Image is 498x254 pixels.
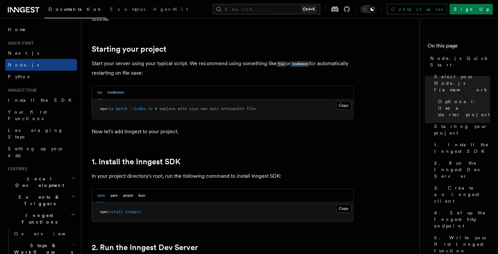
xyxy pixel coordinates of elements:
[432,182,490,207] a: 3. Create an Inngest client
[100,209,107,214] span: npm
[291,60,309,66] a: nodemon
[336,204,351,213] button: Copy
[5,124,77,143] a: Leveraging Steps
[8,98,76,103] span: Install the SDK
[110,189,118,202] button: yarn
[438,98,490,118] span: Optional: Use a starter project
[450,4,493,14] a: Sign Up
[277,60,286,66] a: tsx
[5,41,34,46] span: Quick start
[5,106,77,124] a: Your first Functions
[5,47,77,59] a: Next.js
[5,166,27,172] span: Features
[430,55,490,68] span: Node.js Quick Start
[106,2,149,18] a: Examples
[5,71,77,82] a: Python
[434,185,490,204] span: 3. Create an Inngest client
[432,120,490,139] a: Starting your project
[277,61,286,67] code: tsx
[107,106,114,111] span: tsx
[5,59,77,71] a: Node.js
[92,172,354,181] p: In your project directory's root, run the following command to install Inngest SDK:
[302,6,316,12] kbd: Ctrl+K
[5,209,77,228] button: Inngest Functions
[123,189,133,202] button: pnpm
[213,4,320,14] button: Search...Ctrl+K
[107,209,123,214] span: install
[432,157,490,182] a: 2. Run the Inngest Dev Server
[434,141,490,154] span: 1. Install the Inngest SDK
[97,189,105,202] button: npm
[92,45,166,54] a: Starting your project
[8,128,63,139] span: Leveraging Steps
[360,5,376,13] button: Toggle dark mode
[125,209,141,214] span: inngest
[5,24,77,35] a: Home
[92,59,354,78] p: Start your server using your typical script. We recommend using something like or for automatical...
[8,26,26,33] span: Home
[5,194,71,207] span: Events & Triggers
[428,52,490,71] a: Node.js Quick Start
[110,7,145,12] span: Examples
[92,127,354,136] p: Now let's add Inngest to your project.
[48,7,102,12] span: Documentation
[153,7,188,12] span: AgentKit
[45,2,106,18] a: Documentation
[5,94,77,106] a: Install the SDK
[428,42,490,52] h4: On this page
[387,4,447,14] a: Contact sales
[5,175,71,189] span: Local Development
[149,2,192,18] a: AgentKit
[5,212,71,225] span: Inngest Functions
[8,62,39,67] span: Node.js
[92,157,180,166] a: 1. Install the Inngest SDK
[14,231,82,236] span: Overview
[291,61,309,67] code: nodemon
[11,228,77,240] a: Overview
[8,50,39,56] span: Next.js
[434,234,490,254] span: 5. Write your first Inngest function
[107,86,124,99] button: nodemon
[435,96,490,120] a: Optional: Use a starter project
[8,146,64,158] span: Setting up your app
[5,88,37,93] span: Inngest tour
[155,106,256,111] span: # replace with your own main entrypoint file
[92,243,198,252] a: 2. Run the Inngest Dev Server
[434,73,490,93] span: Select your Node.js framework
[8,109,47,121] span: Your first Functions
[97,86,102,99] button: tsx
[138,189,145,202] button: bun
[8,74,32,79] span: Python
[130,106,153,111] span: ./index.ts
[5,143,77,161] a: Setting up your app
[434,209,490,229] span: 4. Set up the Inngest http endpoint
[432,139,490,157] a: 1. Install the Inngest SDK
[434,123,490,136] span: Starting your project
[5,173,77,191] button: Local Development
[116,106,127,111] span: watch
[434,160,490,179] span: 2. Run the Inngest Dev Server
[5,191,77,209] button: Events & Triggers
[336,101,351,110] button: Copy
[432,207,490,232] a: 4. Set up the Inngest http endpoint
[432,71,490,96] a: Select your Node.js framework
[100,106,107,111] span: npx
